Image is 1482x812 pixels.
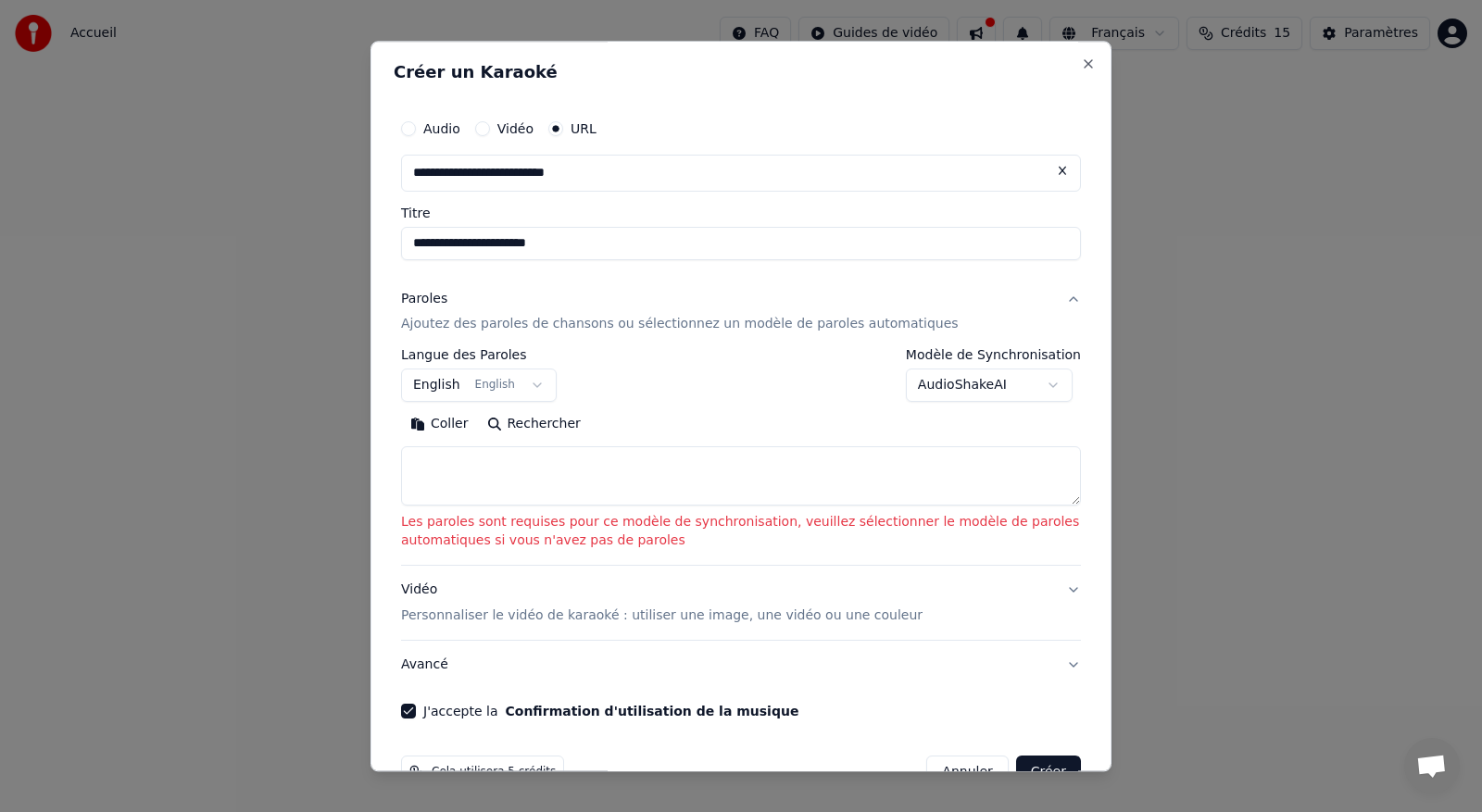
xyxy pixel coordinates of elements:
[401,642,1081,690] button: Avancé
[571,122,597,135] label: URL
[401,349,557,362] label: Langue des Paroles
[432,766,556,781] span: Cela utilisera 5 crédits
[401,410,478,440] button: Coller
[423,706,798,718] label: J'accepte la
[401,581,923,626] div: Vidéo
[394,64,1088,81] h2: Créer un Karaoké
[401,275,1081,349] button: ParolesAjoutez des paroles de chansons ou sélectionnez un modèle de paroles automatiques
[505,706,798,718] button: J'accepte la
[497,122,534,135] label: Vidéo
[401,206,1081,219] label: Titre
[423,122,460,135] label: Audio
[906,349,1081,362] label: Modèle de Synchronisation
[401,514,1081,551] p: Les paroles sont requises pour ce modèle de synchronisation, veuillez sélectionner le modèle de p...
[926,756,1008,790] button: Annuler
[1016,756,1081,790] button: Créer
[478,410,590,440] button: Rechercher
[401,607,923,626] p: Personnaliser le vidéo de karaoké : utiliser une image, une vidéo ou une couleur
[401,290,447,308] div: Paroles
[401,316,959,334] p: Ajoutez des paroles de chansons ou sélectionnez un modèle de paroles automatiques
[401,567,1081,641] button: VidéoPersonnaliser le vidéo de karaoké : utiliser une image, une vidéo ou une couleur
[401,349,1081,566] div: ParolesAjoutez des paroles de chansons ou sélectionnez un modèle de paroles automatiques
